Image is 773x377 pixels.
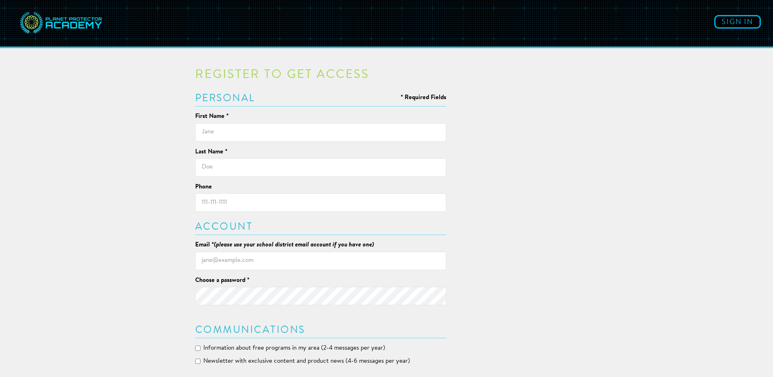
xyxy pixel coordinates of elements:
h2: Register to get access [195,69,447,81]
span: Newsletter with exclusive content and product news (4-6 messages per year) [203,358,410,364]
input: Information about free programs in my area (2-4 messages per year) [195,346,200,351]
h3: Account [195,222,447,232]
label: * Required Fields [401,93,446,102]
label: Choose a password * [195,276,249,285]
img: svg+xml;base64,PD94bWwgdmVyc2lvbj0iMS4wIiBlbmNvZGluZz0idXRmLTgiPz4NCjwhLS0gR2VuZXJhdG9yOiBBZG9iZS... [18,6,104,40]
span: Information about free programs in my area (2-4 messages per year) [203,345,385,351]
input: Jane [195,123,447,142]
input: 111-111-1111 [195,193,447,212]
h3: Personal [195,93,447,104]
span: Email * [195,242,214,248]
label: First Name * [195,112,229,121]
a: Sign in [714,15,761,29]
input: Newsletter with exclusive content and product news (4-6 messages per year) [195,359,200,364]
label: Last Name * [195,148,227,156]
input: Doe [195,158,447,177]
h3: Communications [195,325,447,335]
em: (please use your school district email account if you have one) [214,242,374,248]
label: Phone [195,183,212,191]
input: jane@example.com [195,252,447,270]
